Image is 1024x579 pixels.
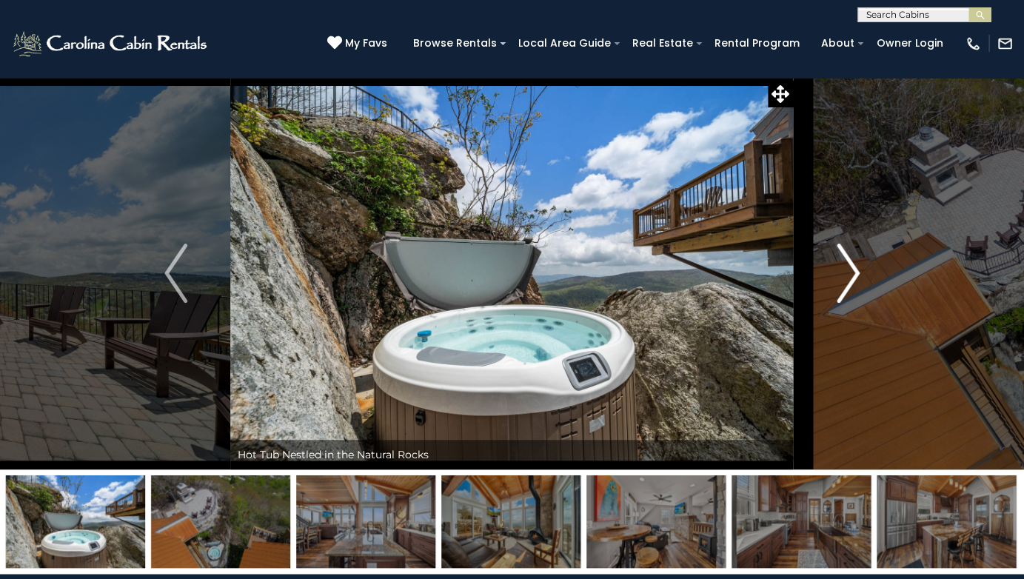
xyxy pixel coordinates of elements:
[151,475,290,568] img: 168624534
[230,440,793,469] div: Hot Tub Nestled in the Natural Rocks
[707,32,807,55] a: Rental Program
[625,32,700,55] a: Real Estate
[511,32,618,55] a: Local Area Guide
[11,29,211,58] img: White-1-2.png
[794,77,903,469] button: Next
[837,244,859,303] img: arrow
[327,36,391,52] a: My Favs
[406,32,504,55] a: Browse Rentals
[965,36,981,52] img: phone-regular-white.png
[732,475,871,568] img: 167946768
[869,32,950,55] a: Owner Login
[345,36,387,51] span: My Favs
[121,77,230,469] button: Previous
[877,475,1016,568] img: 167946769
[164,244,187,303] img: arrow
[296,475,435,568] img: 167946766
[997,36,1013,52] img: mail-regular-white.png
[814,32,862,55] a: About
[441,475,580,568] img: 168624536
[6,475,145,568] img: 168624546
[586,475,726,568] img: 167946752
